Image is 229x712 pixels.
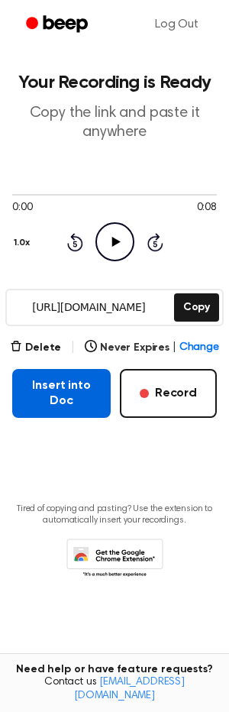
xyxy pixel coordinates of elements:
[140,6,214,43] a: Log Out
[174,293,219,322] button: Copy
[120,369,217,418] button: Record
[12,200,32,216] span: 0:00
[15,10,102,40] a: Beep
[10,340,61,356] button: Delete
[9,676,220,703] span: Contact us
[179,340,219,356] span: Change
[70,338,76,357] span: |
[12,369,111,418] button: Insert into Doc
[74,677,185,701] a: [EMAIL_ADDRESS][DOMAIN_NAME]
[173,340,176,356] span: |
[85,340,219,356] button: Never Expires|Change
[12,503,217,526] p: Tired of copying and pasting? Use the extension to automatically insert your recordings.
[12,104,217,142] p: Copy the link and paste it anywhere
[197,200,217,216] span: 0:08
[12,73,217,92] h1: Your Recording is Ready
[12,230,35,256] button: 1.0x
